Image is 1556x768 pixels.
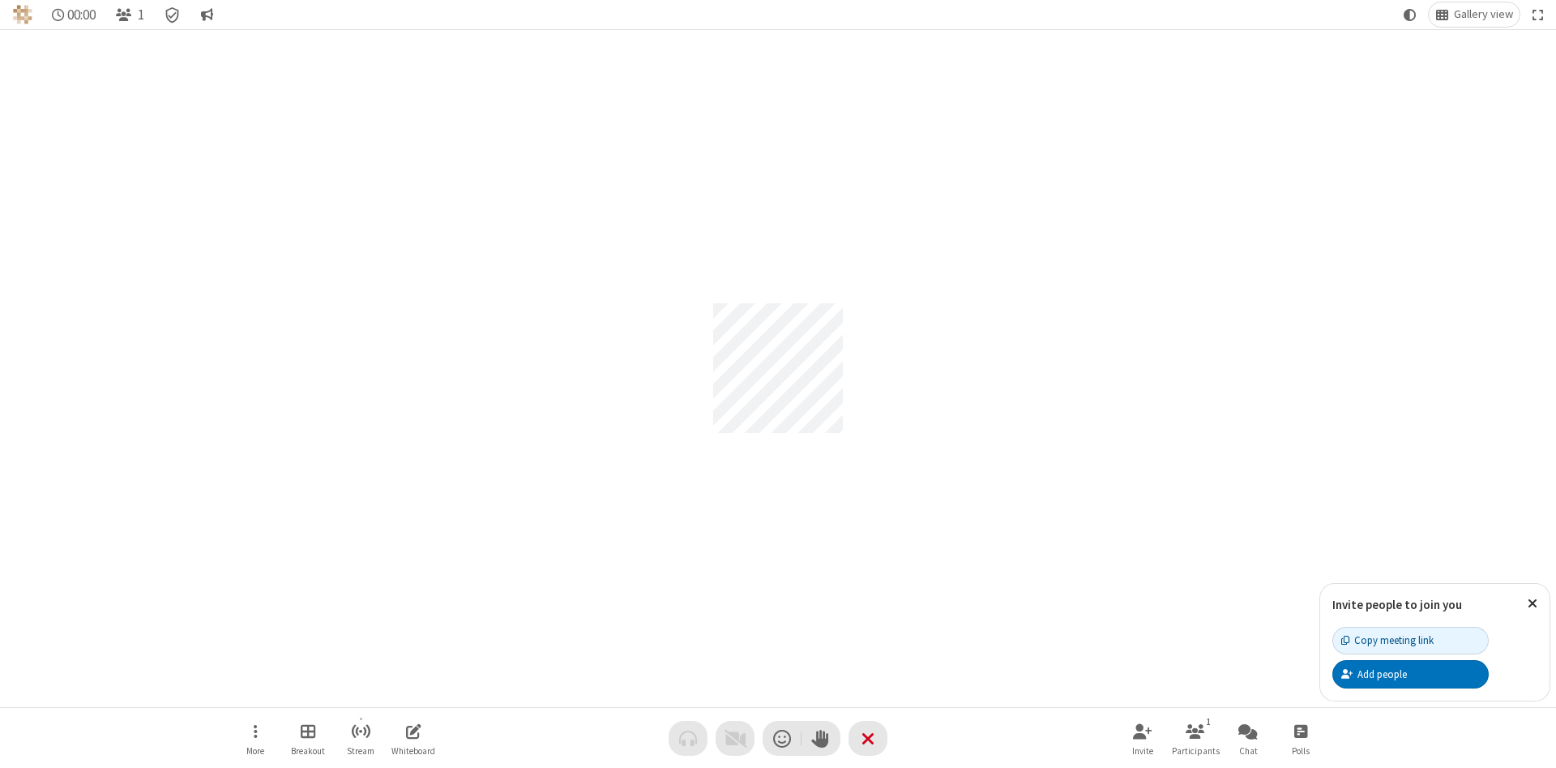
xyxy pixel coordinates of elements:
[1397,2,1423,27] button: Using system theme
[1171,715,1220,762] button: Open participant list
[45,2,103,27] div: Timer
[1202,714,1216,729] div: 1
[716,721,754,756] button: Video
[763,721,802,756] button: Send a reaction
[157,2,188,27] div: Meeting details Encryption enabled
[138,7,144,23] span: 1
[1239,746,1258,756] span: Chat
[1332,597,1462,612] label: Invite people to join you
[1276,715,1325,762] button: Open poll
[246,746,264,756] span: More
[1454,8,1513,21] span: Gallery view
[849,721,887,756] button: End or leave meeting
[194,2,220,27] button: Conversation
[1132,746,1153,756] span: Invite
[1118,715,1167,762] button: Invite participants (Alt+I)
[1341,633,1434,648] div: Copy meeting link
[347,746,374,756] span: Stream
[13,5,32,24] img: QA Selenium DO NOT DELETE OR CHANGE
[802,721,840,756] button: Raise hand
[231,715,280,762] button: Open menu
[291,746,325,756] span: Breakout
[1515,584,1550,624] button: Close popover
[669,721,707,756] button: Audio problem - check your Internet connection or call by phone
[1172,746,1220,756] span: Participants
[1292,746,1310,756] span: Polls
[109,2,151,27] button: Open participant list
[391,746,435,756] span: Whiteboard
[1429,2,1520,27] button: Change layout
[67,7,96,23] span: 00:00
[1526,2,1550,27] button: Fullscreen
[336,715,385,762] button: Start streaming
[1332,627,1489,654] button: Copy meeting link
[1224,715,1272,762] button: Open chat
[389,715,438,762] button: Open shared whiteboard
[284,715,332,762] button: Manage Breakout Rooms
[1332,660,1489,688] button: Add people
